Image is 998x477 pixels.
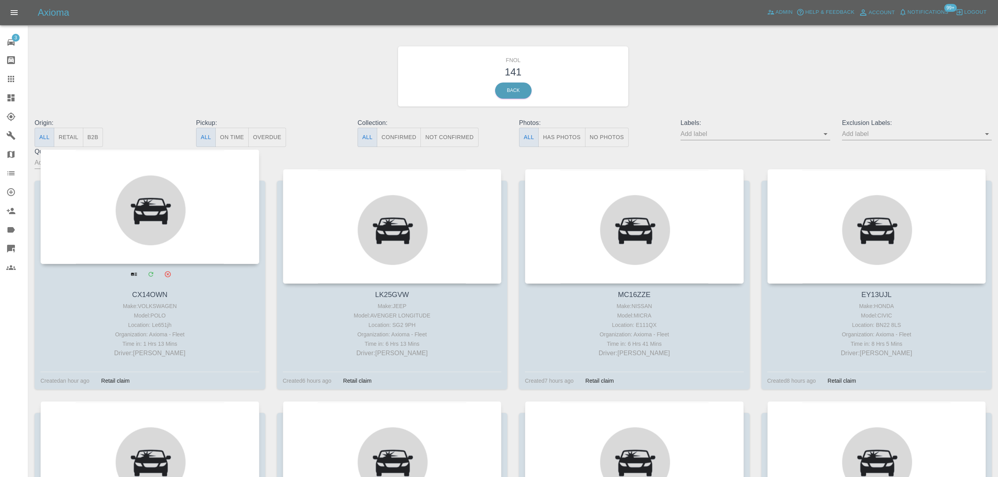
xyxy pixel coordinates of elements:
[285,330,500,339] div: Organization: Axioma - Fleet
[358,128,377,147] button: All
[285,320,500,330] div: Location: SG2 9PH
[944,4,957,12] span: 99+
[822,376,862,385] div: Retail claim
[126,266,142,282] a: View
[954,6,989,18] button: Logout
[681,118,830,128] p: Labels:
[215,128,249,147] button: On Time
[420,128,478,147] button: Not Confirmed
[767,376,816,385] div: Created 8 hours ago
[375,291,409,299] a: LK25GVW
[769,330,984,339] div: Organization: Axioma - Fleet
[35,128,54,147] button: All
[908,8,948,17] span: Notifications
[38,6,69,19] h5: Axioma
[527,301,742,311] div: Make: NISSAN
[769,349,984,358] p: Driver: [PERSON_NAME]
[525,376,574,385] div: Created 7 hours ago
[681,128,818,140] input: Add label
[765,6,795,18] a: Admin
[805,8,854,17] span: Help & Feedback
[981,128,992,139] button: Open
[897,6,950,18] button: Notifications
[580,376,620,385] div: Retail claim
[519,128,539,147] button: All
[42,301,257,311] div: Make: VOLKSWAGEN
[527,349,742,358] p: Driver: [PERSON_NAME]
[358,118,507,128] p: Collection:
[132,291,167,299] a: CX14OWN
[585,128,629,147] button: No Photos
[160,266,176,282] button: Archive
[794,6,856,18] button: Help & Feedback
[42,339,257,349] div: Time in: 1 Hrs 13 Mins
[404,52,623,64] h6: FNOL
[95,376,136,385] div: Retail claim
[35,156,172,169] input: Add quoter
[527,339,742,349] div: Time in: 6 Hrs 41 Mins
[285,301,500,311] div: Make: JEEP
[769,339,984,349] div: Time in: 8 Hrs 5 Mins
[820,128,831,139] button: Open
[35,147,184,156] p: Quoters:
[857,6,897,19] a: Account
[285,339,500,349] div: Time in: 6 Hrs 13 Mins
[404,64,623,79] h3: 141
[83,128,103,147] button: B2B
[769,311,984,320] div: Model: CIVIC
[40,376,90,385] div: Created an hour ago
[42,330,257,339] div: Organization: Axioma - Fleet
[538,128,585,147] button: Has Photos
[842,128,980,140] input: Add label
[196,118,346,128] p: Pickup:
[42,320,257,330] div: Location: Le651jh
[519,118,669,128] p: Photos:
[337,376,377,385] div: Retail claim
[842,118,992,128] p: Exclusion Labels:
[869,8,895,17] span: Account
[527,320,742,330] div: Location: E111QX
[776,8,793,17] span: Admin
[861,291,892,299] a: EY13UJL
[143,266,159,282] a: Modify
[54,128,83,147] button: Retail
[42,349,257,358] p: Driver: [PERSON_NAME]
[377,128,421,147] button: Confirmed
[12,34,20,42] span: 3
[769,320,984,330] div: Location: BN22 8LS
[527,311,742,320] div: Model: MICRA
[5,3,24,22] button: Open drawer
[35,118,184,128] p: Origin:
[618,291,651,299] a: MC16ZZE
[42,311,257,320] div: Model: POLO
[285,311,500,320] div: Model: AVENGER LONGITUDE
[527,330,742,339] div: Organization: Axioma - Fleet
[283,376,332,385] div: Created 6 hours ago
[248,128,286,147] button: Overdue
[769,301,984,311] div: Make: HONDA
[964,8,987,17] span: Logout
[285,349,500,358] p: Driver: [PERSON_NAME]
[196,128,216,147] button: All
[495,83,532,99] a: Back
